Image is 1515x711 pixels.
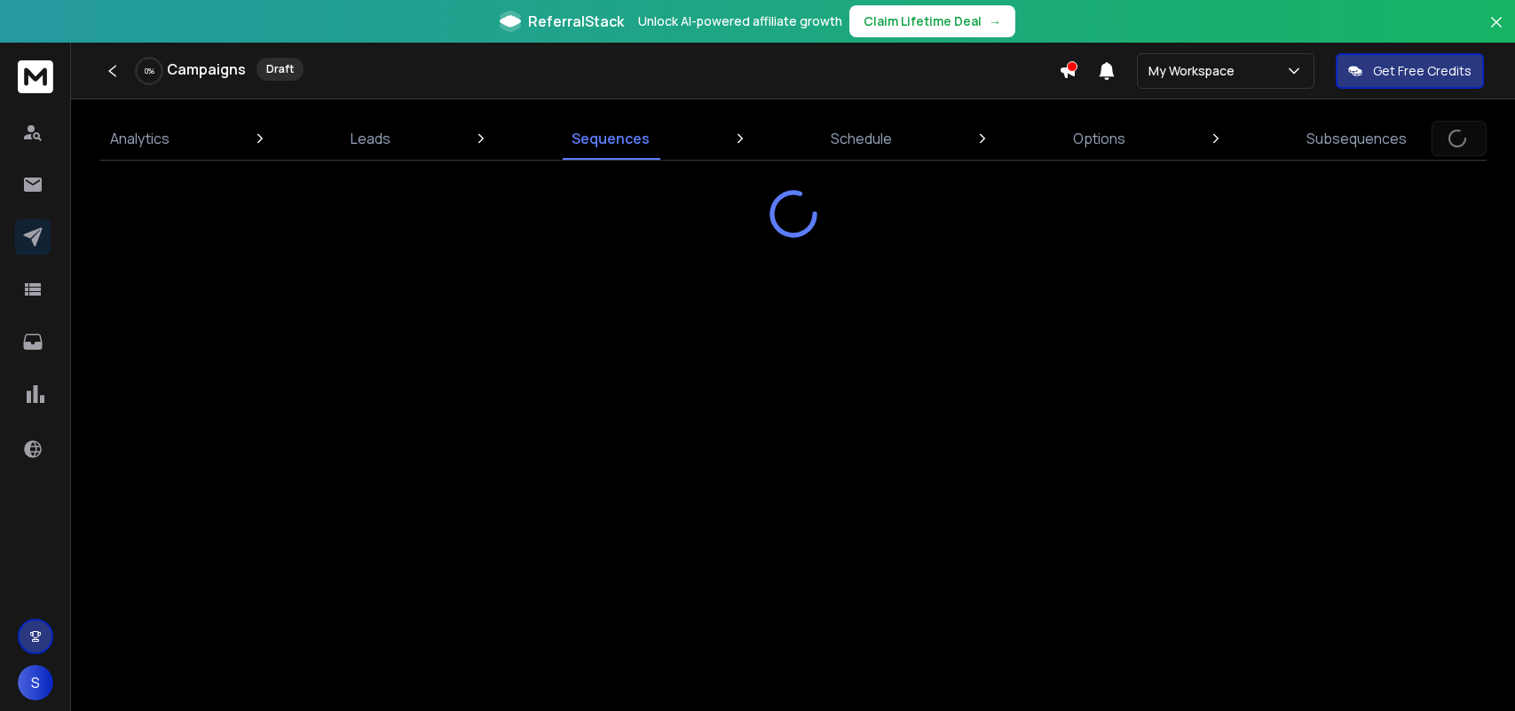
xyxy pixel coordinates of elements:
[1306,128,1407,149] p: Subsequences
[638,12,842,30] p: Unlock AI-powered affiliate growth
[256,58,304,81] div: Draft
[849,5,1015,37] button: Claim Lifetime Deal→
[989,12,1001,30] span: →
[1485,11,1508,53] button: Close banner
[561,117,660,160] a: Sequences
[167,59,246,80] h1: Campaigns
[820,117,903,160] a: Schedule
[528,11,624,32] span: ReferralStack
[572,128,650,149] p: Sequences
[99,117,180,160] a: Analytics
[1336,53,1484,89] button: Get Free Credits
[1296,117,1417,160] a: Subsequences
[18,665,53,700] button: S
[1148,62,1242,80] p: My Workspace
[110,128,170,149] p: Analytics
[1073,128,1125,149] p: Options
[831,128,892,149] p: Schedule
[351,128,391,149] p: Leads
[1062,117,1136,160] a: Options
[1373,62,1472,80] p: Get Free Credits
[340,117,401,160] a: Leads
[145,66,154,76] p: 0 %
